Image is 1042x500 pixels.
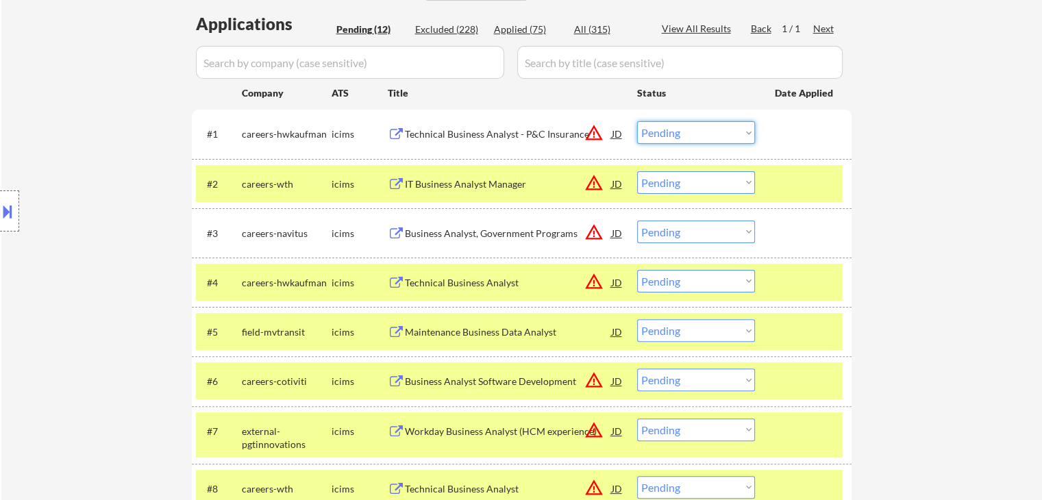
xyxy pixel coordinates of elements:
[207,482,231,496] div: #8
[242,425,332,451] div: external-pgtinnovations
[405,276,612,290] div: Technical Business Analyst
[494,23,562,36] div: Applied (75)
[775,86,835,100] div: Date Applied
[637,80,755,105] div: Status
[584,272,604,291] button: warning_amber
[610,270,624,295] div: JD
[405,375,612,388] div: Business Analyst Software Development
[584,371,604,390] button: warning_amber
[242,325,332,339] div: field-mvtransit
[332,86,388,100] div: ATS
[584,123,604,142] button: warning_amber
[610,171,624,196] div: JD
[207,425,231,438] div: #7
[610,121,624,146] div: JD
[388,86,624,100] div: Title
[332,482,388,496] div: icims
[405,177,612,191] div: IT Business Analyst Manager
[332,177,388,191] div: icims
[196,46,504,79] input: Search by company (case sensitive)
[242,375,332,388] div: careers-cotiviti
[610,418,624,443] div: JD
[405,127,612,141] div: Technical Business Analyst - P&C Insurance
[584,421,604,440] button: warning_amber
[610,368,624,393] div: JD
[405,482,612,496] div: Technical Business Analyst
[242,482,332,496] div: careers-wth
[584,223,604,242] button: warning_amber
[332,227,388,240] div: icims
[242,227,332,240] div: careers-navitus
[574,23,643,36] div: All (315)
[242,177,332,191] div: careers-wth
[584,478,604,497] button: warning_amber
[751,22,773,36] div: Back
[405,425,612,438] div: Workday Business Analyst (HCM experience)
[332,375,388,388] div: icims
[584,173,604,192] button: warning_amber
[517,46,843,79] input: Search by title (case sensitive)
[332,325,388,339] div: icims
[405,325,612,339] div: Maintenance Business Data Analyst
[242,276,332,290] div: careers-hwkaufman
[332,127,388,141] div: icims
[415,23,484,36] div: Excluded (228)
[242,127,332,141] div: careers-hwkaufman
[662,22,735,36] div: View All Results
[207,375,231,388] div: #6
[610,319,624,344] div: JD
[336,23,405,36] div: Pending (12)
[782,22,813,36] div: 1 / 1
[405,227,612,240] div: Business Analyst, Government Programs
[196,16,332,32] div: Applications
[813,22,835,36] div: Next
[242,86,332,100] div: Company
[610,221,624,245] div: JD
[332,276,388,290] div: icims
[332,425,388,438] div: icims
